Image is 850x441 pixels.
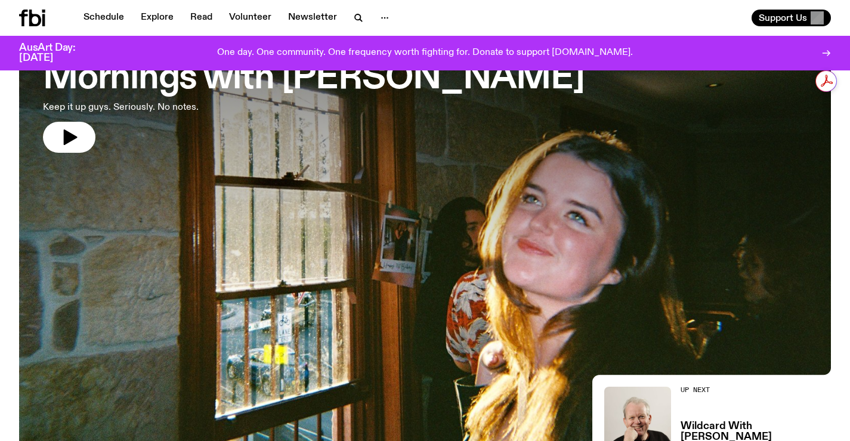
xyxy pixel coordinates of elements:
[222,10,279,26] a: Volunteer
[759,13,807,23] span: Support Us
[752,10,831,26] button: Support Us
[19,43,95,63] h3: AusArt Day: [DATE]
[281,10,344,26] a: Newsletter
[217,48,633,58] p: One day. One community. One frequency worth fighting for. Donate to support [DOMAIN_NAME].
[43,100,348,115] p: Keep it up guys. Seriously. No notes.
[134,10,181,26] a: Explore
[76,10,131,26] a: Schedule
[183,10,220,26] a: Read
[43,62,585,95] h3: Mornings with [PERSON_NAME]
[43,35,585,153] a: Mornings with [PERSON_NAME]Keep it up guys. Seriously. No notes.
[681,387,831,393] h2: Up Next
